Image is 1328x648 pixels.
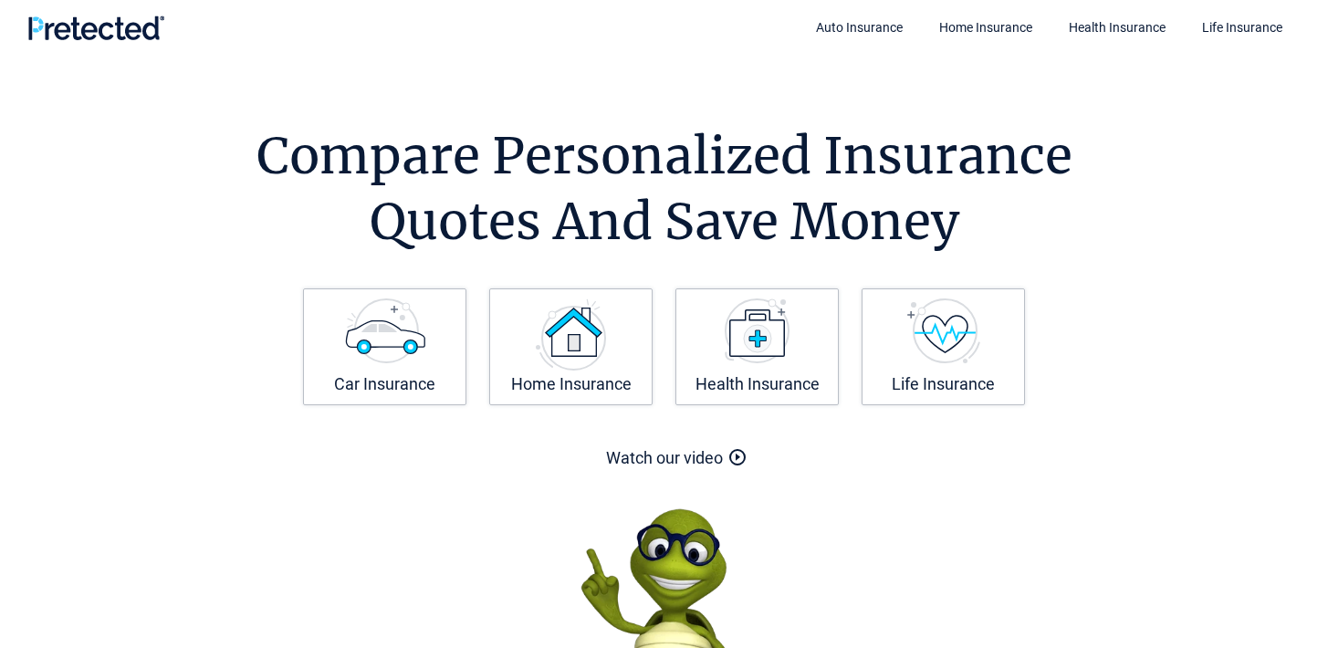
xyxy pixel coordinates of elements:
[536,298,606,371] img: Home Insurance
[725,298,789,363] img: Health Insurance
[303,288,466,405] a: Car Insurance
[862,288,1025,405] a: Life Insurance
[27,16,164,40] img: Pretected Logo
[489,288,653,405] a: Home Insurance
[675,288,839,405] a: Health Insurance
[345,298,425,363] img: Car Insurance
[158,123,1171,255] h1: Compare Personalized Insurance Quotes And Save Money
[606,448,723,467] a: Watch our video
[907,298,980,363] img: Life Insurance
